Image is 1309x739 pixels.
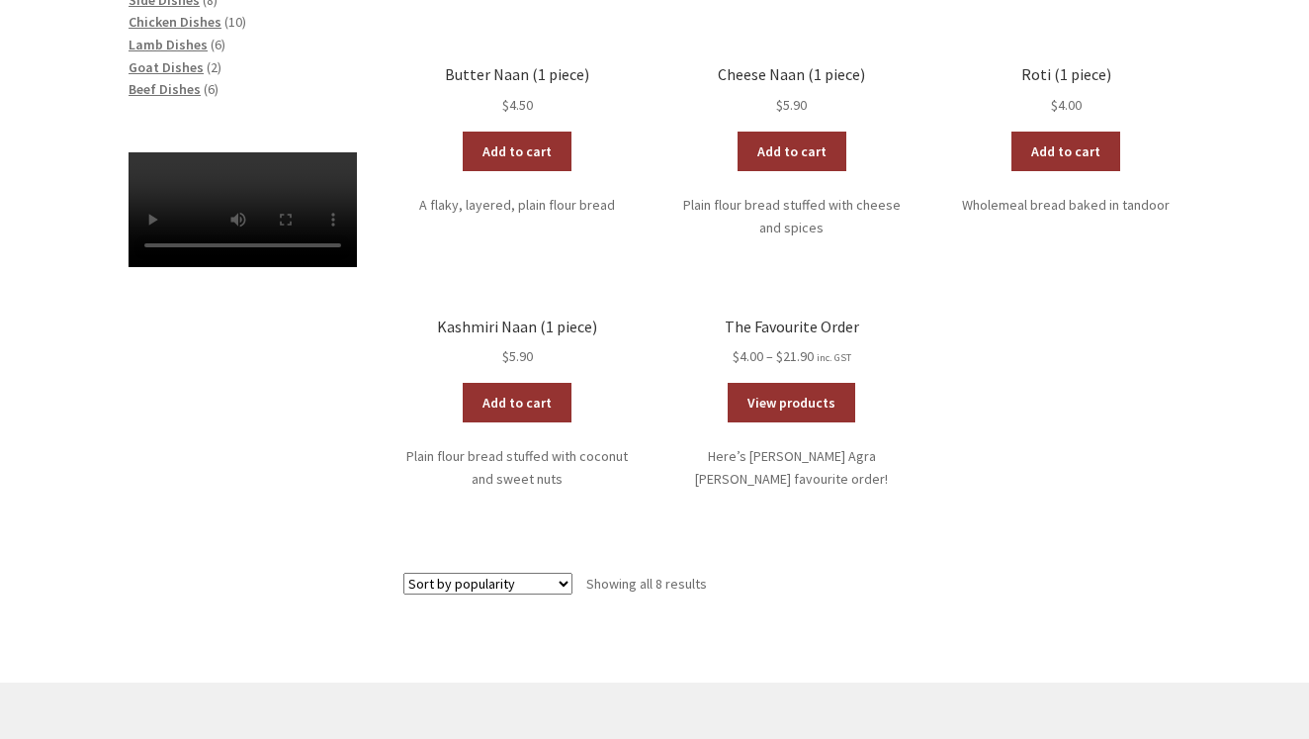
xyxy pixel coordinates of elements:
a: Butter Naan (1 piece) $4.50 [403,65,632,116]
bdi: 5.90 [502,347,533,365]
h2: Butter Naan (1 piece) [403,65,632,84]
span: 6 [208,80,215,98]
a: Cheese Naan (1 piece) $5.90 [677,65,906,116]
a: The Favourite Order inc. GST [677,318,906,368]
a: Add to cart: “Roti (1 piece)” [1011,132,1120,171]
a: Goat Dishes [129,58,204,76]
h2: Roti (1 piece) [952,65,1180,84]
a: Add to cart: “Kashmiri Naan (1 piece)” [463,383,571,422]
p: Here’s [PERSON_NAME] Agra [PERSON_NAME] favourite order! [677,445,906,490]
a: View products in the “The Favourite Order” group [728,383,855,422]
a: Roti (1 piece) $4.00 [952,65,1180,116]
span: $ [502,347,509,365]
span: $ [1051,96,1058,114]
p: Plain flour bread stuffed with coconut and sweet nuts [403,445,632,490]
p: Wholemeal bread baked in tandoor [952,194,1180,217]
a: Chicken Dishes [129,13,221,31]
a: Kashmiri Naan (1 piece) $5.90 [403,318,632,368]
p: Showing all 8 results [586,569,707,600]
bdi: 5.90 [776,96,807,114]
select: Shop order [403,573,572,595]
p: A flaky, layered, plain flour bread [403,194,632,217]
bdi: 4.50 [502,96,533,114]
span: $ [733,347,740,365]
span: $ [776,96,783,114]
h2: Cheese Naan (1 piece) [677,65,906,84]
a: Lamb Dishes [129,36,208,53]
span: – [766,347,773,365]
bdi: 21.90 [776,347,814,365]
span: $ [776,347,783,365]
p: Plain flour bread stuffed with cheese and spices [677,194,906,238]
bdi: 4.00 [733,347,763,365]
small: inc. GST [817,351,851,364]
span: 6 [215,36,221,53]
span: 2 [211,58,218,76]
bdi: 4.00 [1051,96,1082,114]
span: $ [502,96,509,114]
a: Beef Dishes [129,80,201,98]
h2: Kashmiri Naan (1 piece) [403,318,632,336]
h2: The Favourite Order [677,318,906,336]
a: Add to cart: “Butter Naan (1 piece)” [463,132,571,171]
a: Add to cart: “Cheese Naan (1 piece)” [738,132,846,171]
span: 10 [228,13,242,31]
